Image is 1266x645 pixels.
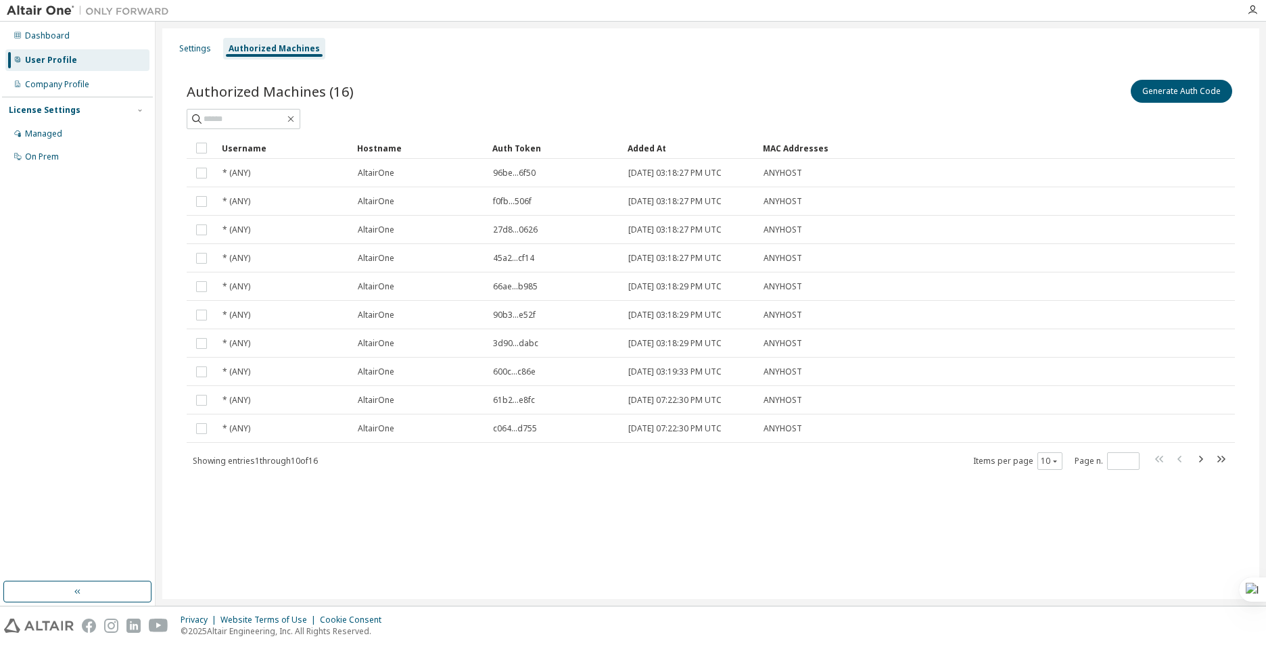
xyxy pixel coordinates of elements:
[764,423,802,434] span: ANYHOST
[25,30,70,41] div: Dashboard
[222,423,250,434] span: * (ANY)
[628,224,722,235] span: [DATE] 03:18:27 PM UTC
[222,224,250,235] span: * (ANY)
[222,395,250,406] span: * (ANY)
[9,105,80,116] div: License Settings
[493,423,537,434] span: c064...d755
[222,168,250,178] span: * (ANY)
[222,253,250,264] span: * (ANY)
[25,128,62,139] div: Managed
[493,168,536,178] span: 96be...6f50
[187,82,354,101] span: Authorized Machines (16)
[1041,456,1059,467] button: 10
[358,224,394,235] span: AltairOne
[973,452,1062,470] span: Items per page
[25,151,59,162] div: On Prem
[25,55,77,66] div: User Profile
[764,310,802,320] span: ANYHOST
[222,281,250,292] span: * (ANY)
[764,168,802,178] span: ANYHOST
[358,281,394,292] span: AltairOne
[149,619,168,633] img: youtube.svg
[628,137,752,159] div: Added At
[492,137,617,159] div: Auth Token
[229,43,320,54] div: Authorized Machines
[493,196,532,207] span: f0fb...506f
[179,43,211,54] div: Settings
[358,366,394,377] span: AltairOne
[25,79,89,90] div: Company Profile
[222,366,250,377] span: * (ANY)
[628,395,722,406] span: [DATE] 07:22:30 PM UTC
[493,310,536,320] span: 90b3...e52f
[222,137,346,159] div: Username
[104,619,118,633] img: instagram.svg
[1131,80,1232,103] button: Generate Auth Code
[493,366,536,377] span: 600c...c86e
[628,338,722,349] span: [DATE] 03:18:29 PM UTC
[358,310,394,320] span: AltairOne
[493,338,538,349] span: 3d90...dabc
[358,253,394,264] span: AltairOne
[320,615,390,625] div: Cookie Consent
[764,253,802,264] span: ANYHOST
[628,168,722,178] span: [DATE] 03:18:27 PM UTC
[493,224,538,235] span: 27d8...0626
[764,281,802,292] span: ANYHOST
[220,615,320,625] div: Website Terms of Use
[764,366,802,377] span: ANYHOST
[358,395,394,406] span: AltairOne
[763,137,1093,159] div: MAC Addresses
[493,253,534,264] span: 45a2...cf14
[628,196,722,207] span: [DATE] 03:18:27 PM UTC
[222,338,250,349] span: * (ANY)
[764,338,802,349] span: ANYHOST
[181,615,220,625] div: Privacy
[193,455,318,467] span: Showing entries 1 through 10 of 16
[764,224,802,235] span: ANYHOST
[628,281,722,292] span: [DATE] 03:18:29 PM UTC
[764,196,802,207] span: ANYHOST
[358,168,394,178] span: AltairOne
[181,625,390,637] p: © 2025 Altair Engineering, Inc. All Rights Reserved.
[222,310,250,320] span: * (ANY)
[7,4,176,18] img: Altair One
[628,423,722,434] span: [DATE] 07:22:30 PM UTC
[358,196,394,207] span: AltairOne
[126,619,141,633] img: linkedin.svg
[628,310,722,320] span: [DATE] 03:18:29 PM UTC
[628,253,722,264] span: [DATE] 03:18:27 PM UTC
[358,423,394,434] span: AltairOne
[493,281,538,292] span: 66ae...b985
[358,338,394,349] span: AltairOne
[4,619,74,633] img: altair_logo.svg
[764,395,802,406] span: ANYHOST
[628,366,722,377] span: [DATE] 03:19:33 PM UTC
[1075,452,1140,470] span: Page n.
[357,137,482,159] div: Hostname
[493,395,535,406] span: 61b2...e8fc
[82,619,96,633] img: facebook.svg
[222,196,250,207] span: * (ANY)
